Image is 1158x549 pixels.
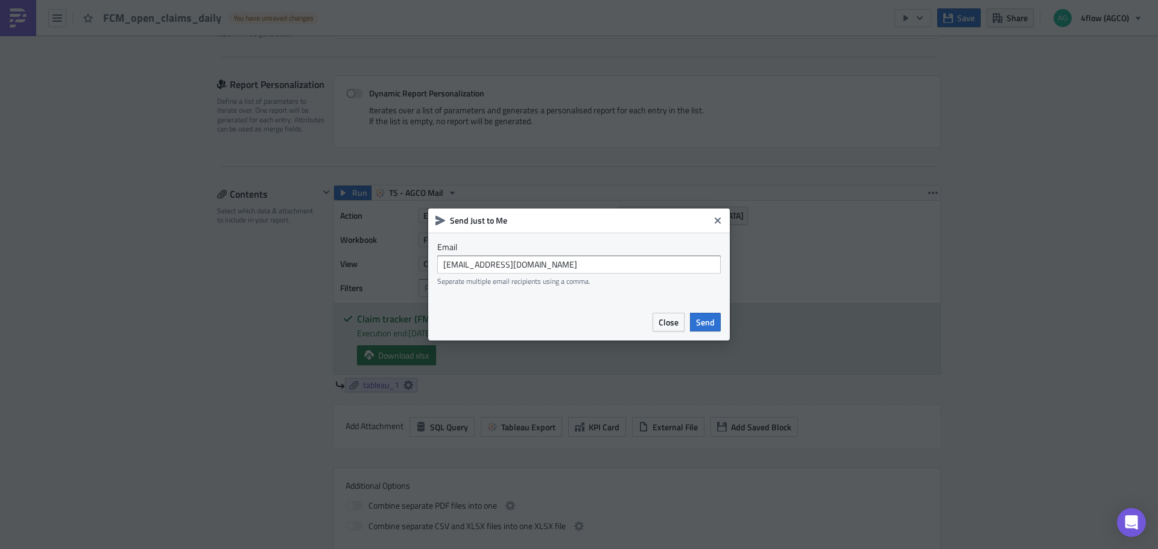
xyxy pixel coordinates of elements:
[696,316,715,328] span: Send
[5,5,576,14] p: Dear Team,
[659,316,679,328] span: Close
[5,58,576,67] p: Thank you.
[5,5,576,81] body: Rich Text Area. Press ALT-0 for help.
[709,212,727,230] button: Close
[653,313,685,331] button: Close
[437,242,721,253] label: Email
[1117,508,1146,537] div: Open Intercom Messenger
[437,277,721,286] div: Seperate multiple email recipients using a comma.
[5,31,576,41] p: Please check attached the last day open claims report.
[450,215,709,226] h6: Send Just to Me
[690,313,721,331] button: Send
